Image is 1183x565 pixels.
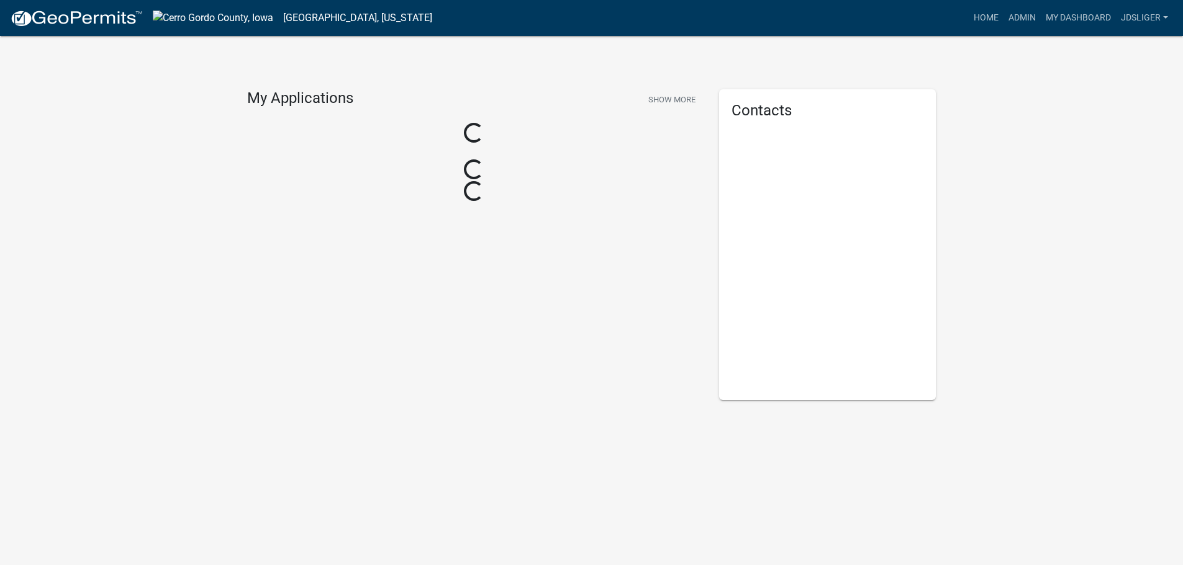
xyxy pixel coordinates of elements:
h4: My Applications [247,89,353,108]
a: JDSliger [1116,6,1173,30]
img: Cerro Gordo County, Iowa [153,11,273,25]
a: Home [969,6,1004,30]
h5: Contacts [732,102,924,120]
a: Admin [1004,6,1041,30]
a: [GEOGRAPHIC_DATA], [US_STATE] [283,7,432,29]
a: My Dashboard [1041,6,1116,30]
button: Show More [643,89,700,110]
